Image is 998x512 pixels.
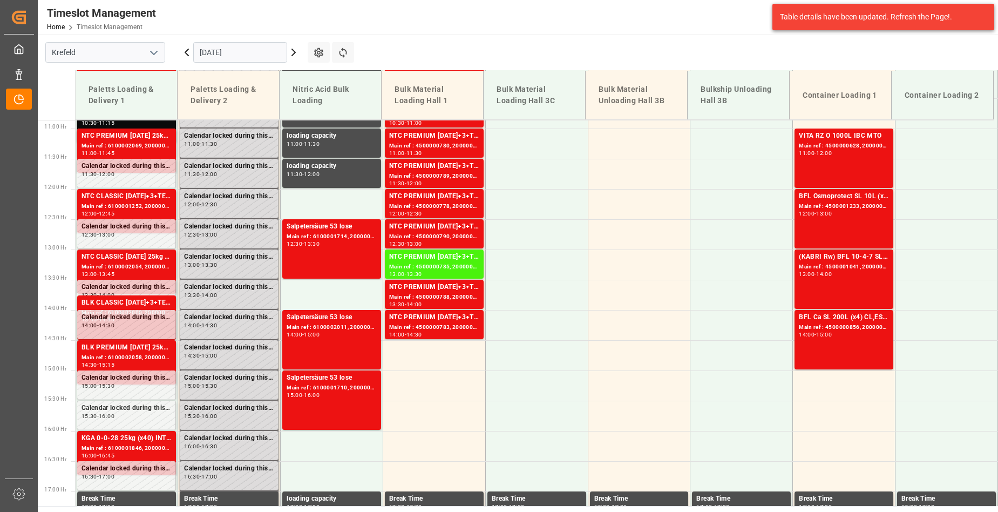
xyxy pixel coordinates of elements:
[184,161,274,172] div: Calendar locked during this period.
[97,414,99,419] div: -
[44,456,66,462] span: 16:30 Hr
[919,504,934,509] div: 17:30
[287,383,377,393] div: Main ref : 6100001710, 2000001421
[406,151,422,156] div: 11:30
[44,426,66,432] span: 16:00 Hr
[405,181,406,186] div: -
[184,463,274,474] div: Calendar locked during this period.
[917,504,919,509] div: -
[799,142,889,151] div: Main ref : 4500000628, 2000000545
[814,211,816,216] div: -
[389,241,405,246] div: 12:30
[82,142,172,151] div: Main ref : 6100002069, 2000001387
[799,504,814,509] div: 17:00
[304,241,320,246] div: 13:30
[405,332,406,337] div: -
[44,245,66,251] span: 13:00 Hr
[184,262,200,267] div: 13:00
[82,414,97,419] div: 15:30
[406,211,422,216] div: 12:30
[47,5,156,21] div: Timeslot Management
[82,211,97,216] div: 12:00
[389,202,479,211] div: Main ref : 4500000778, 2000000504
[901,504,917,509] div: 17:00
[799,312,889,323] div: BFL Ca SL 200L (x4) CL,ES,LAT MTO;VITA RZ O 1000L IBC MTO
[405,504,406,509] div: -
[287,312,377,323] div: Salpetersäure 53 lose
[184,282,274,293] div: Calendar locked during this period.
[712,504,714,509] div: -
[82,474,97,479] div: 16:30
[184,142,200,146] div: 11:00
[389,211,405,216] div: 12:00
[97,151,99,156] div: -
[200,142,201,146] div: -
[201,202,217,207] div: 12:30
[389,332,405,337] div: 14:00
[798,85,882,105] div: Container Loading 1
[201,262,217,267] div: 13:30
[302,241,304,246] div: -
[594,494,684,504] div: Break Time
[99,453,114,458] div: 16:45
[200,293,201,298] div: -
[99,414,114,419] div: 16:00
[82,293,97,298] div: 13:30
[509,504,525,509] div: 17:30
[200,353,201,358] div: -
[184,293,200,298] div: 13:30
[302,393,304,398] div: -
[97,120,99,125] div: -
[696,504,712,509] div: 17:00
[184,342,274,353] div: Calendar locked during this period.
[82,444,172,453] div: Main ref : 6100001846, 2000000946
[99,151,114,156] div: 11:45
[287,172,302,177] div: 11:30
[184,433,274,444] div: Calendar locked during this period.
[492,494,582,504] div: Break Time
[492,79,576,111] div: Bulk Material Loading Hall 3C
[82,362,97,367] div: 14:30
[287,232,377,241] div: Main ref : 6100001714, 2000001425
[82,172,97,177] div: 11:30
[184,232,200,237] div: 12:30
[99,211,114,216] div: 12:45
[184,191,274,202] div: Calendar locked during this period.
[287,221,377,232] div: Salpetersäure 53 lose
[814,332,816,337] div: -
[799,131,889,142] div: VITA RZ O 1000L IBC MTO
[302,504,304,509] div: -
[184,504,200,509] div: 17:00
[814,272,816,277] div: -
[799,191,889,202] div: BFL Osmoprotect SL 10L (x60) CL MTO
[200,383,201,388] div: -
[287,393,302,398] div: 15:00
[82,463,171,474] div: Calendar locked during this period.
[82,373,171,383] div: Calendar locked during this period.
[184,383,200,388] div: 15:00
[82,262,172,272] div: Main ref : 6100002054, 2000001506
[99,504,114,509] div: 17:30
[82,151,97,156] div: 11:00
[389,181,405,186] div: 11:30
[389,142,479,151] div: Main ref : 4500000780, 2000000504
[44,275,66,281] span: 13:30 Hr
[200,232,201,237] div: -
[200,504,201,509] div: -
[406,120,422,125] div: 11:00
[799,332,814,337] div: 14:00
[82,298,172,308] div: BLK CLASSIC [DATE]+3+TE 600kg BBSOB DF 25kg (x36) DENTC PREMIUM [DATE]+3+TE 600kg BBBLK PREMIUM [...
[82,232,97,237] div: 12:30
[82,433,172,444] div: KGA 0-0-28 25kg (x40) INTBT SPORT [DATE] 25%UH 3M 25kg (x40) INTBLK PREMIUM [DATE] 50kg(x21)D,EN,...
[200,202,201,207] div: -
[389,191,479,202] div: NTC PREMIUM [DATE]+3+TE BULK
[389,151,405,156] div: 11:00
[201,474,217,479] div: 17:00
[99,272,114,277] div: 13:45
[145,44,161,61] button: open menu
[816,272,832,277] div: 14:00
[82,403,171,414] div: Calendar locked during this period.
[799,202,889,211] div: Main ref : 4500001233, 2000000119
[816,332,832,337] div: 15:00
[799,211,814,216] div: 12:00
